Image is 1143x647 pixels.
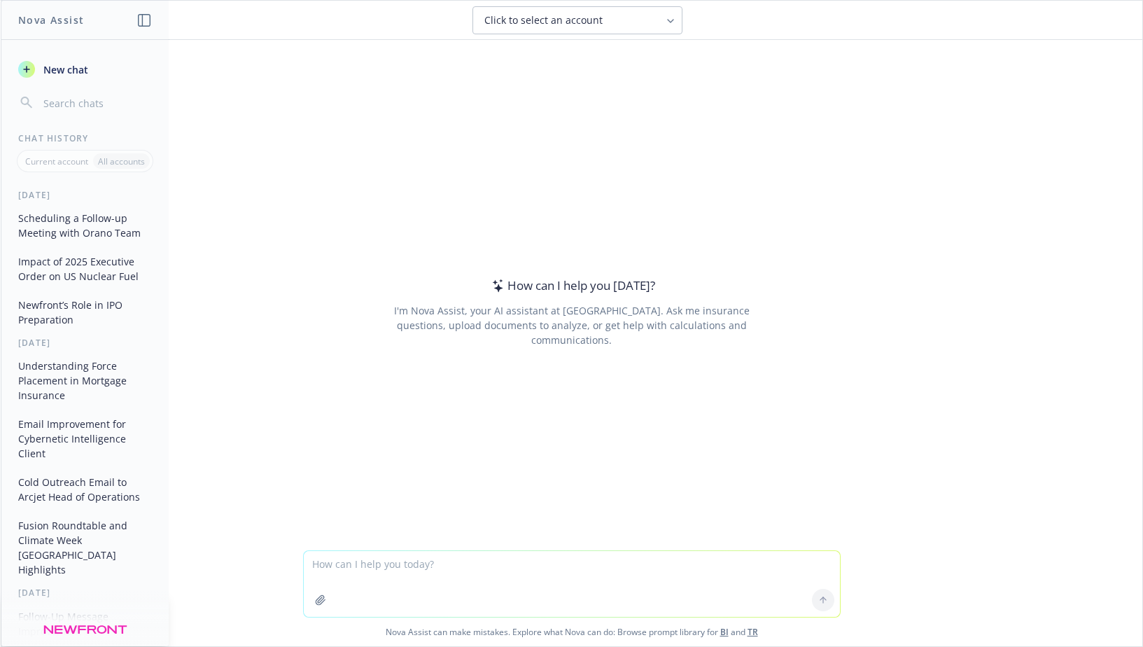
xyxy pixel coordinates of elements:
[6,618,1137,646] span: Nova Assist can make mistakes. Explore what Nova can do: Browse prompt library for and
[18,13,84,27] h1: Nova Assist
[13,514,157,581] button: Fusion Roundtable and Climate Week [GEOGRAPHIC_DATA] Highlights
[25,155,88,167] p: Current account
[1,132,169,144] div: Chat History
[1,587,169,599] div: [DATE]
[720,626,729,638] a: BI
[1,189,169,201] div: [DATE]
[41,62,88,77] span: New chat
[13,293,157,331] button: Newfront’s Role in IPO Preparation
[13,354,157,407] button: Understanding Force Placement in Mortgage Insurance
[1,337,169,349] div: [DATE]
[13,605,157,643] button: Follow-Up Message Improvement
[13,412,157,465] button: Email Improvement for Cybernetic Intelligence Client
[484,13,603,27] span: Click to select an account
[488,277,655,295] div: How can I help you [DATE]?
[472,6,682,34] button: Click to select an account
[13,471,157,508] button: Cold Outreach Email to Arcjet Head of Operations
[13,207,157,244] button: Scheduling a Follow-up Meeting with Orano Team
[13,57,157,82] button: New chat
[98,155,145,167] p: All accounts
[374,303,769,347] div: I'm Nova Assist, your AI assistant at [GEOGRAPHIC_DATA]. Ask me insurance questions, upload docum...
[13,250,157,288] button: Impact of 2025 Executive Order on US Nuclear Fuel
[748,626,758,638] a: TR
[41,93,152,113] input: Search chats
